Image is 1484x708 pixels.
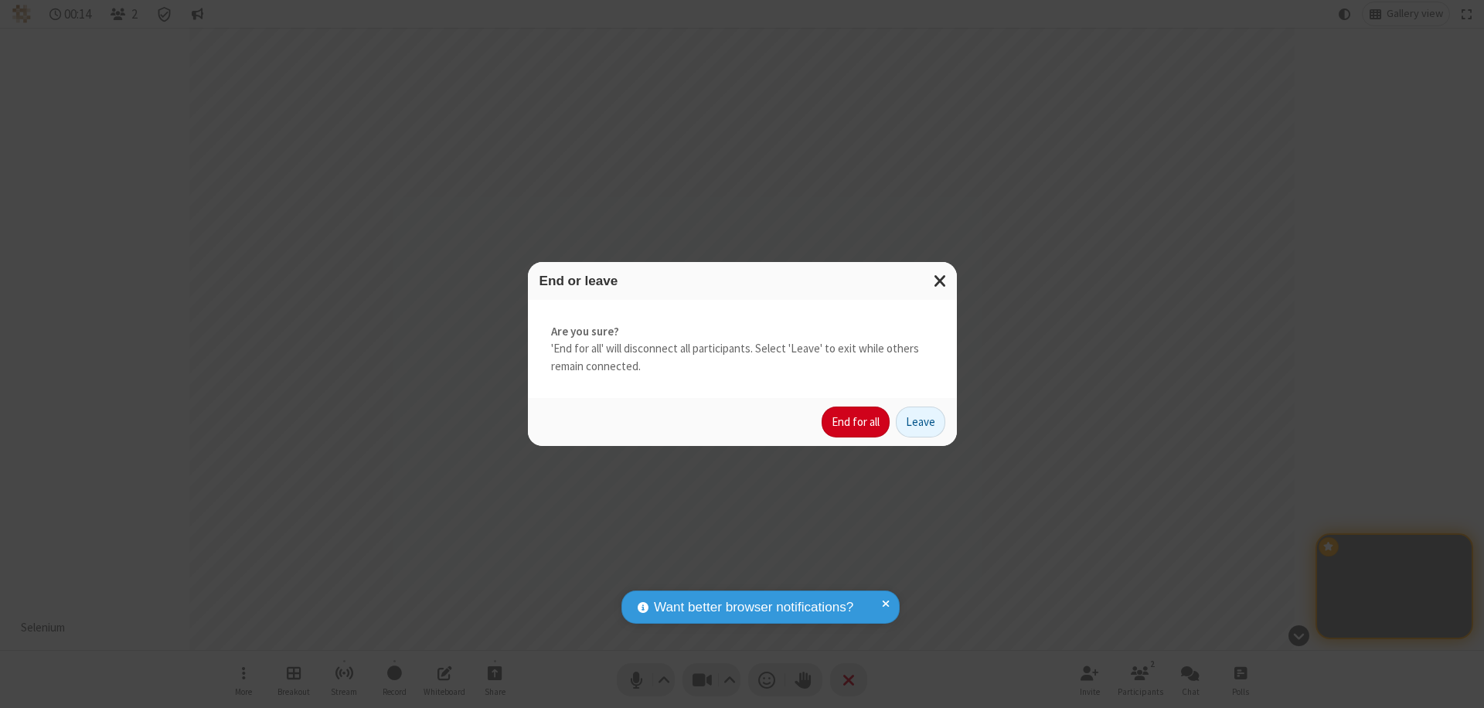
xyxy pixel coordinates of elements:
[822,407,890,437] button: End for all
[896,407,945,437] button: Leave
[924,262,957,300] button: Close modal
[528,300,957,399] div: 'End for all' will disconnect all participants. Select 'Leave' to exit while others remain connec...
[539,274,945,288] h3: End or leave
[654,597,853,618] span: Want better browser notifications?
[551,323,934,341] strong: Are you sure?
